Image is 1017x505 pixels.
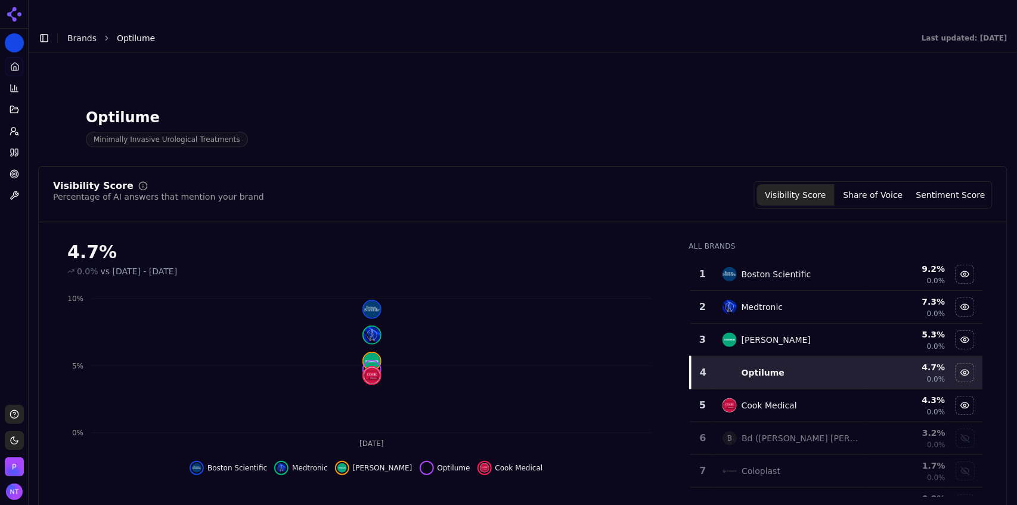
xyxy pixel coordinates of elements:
span: Boston Scientific [207,463,267,473]
button: Open organization switcher [5,457,24,476]
span: 0.0% [927,407,945,417]
span: 0.0% [927,473,945,482]
span: B [723,431,737,445]
button: Sentiment Score [912,184,990,206]
img: cook medical [723,398,737,413]
nav: breadcrumb [67,32,898,44]
div: 7.3 % [869,296,945,308]
div: Bd ([PERSON_NAME] [PERSON_NAME]) [742,432,860,444]
span: Optilume [438,463,470,473]
tr: 6BBd ([PERSON_NAME] [PERSON_NAME])3.2%0.0%Show bd (becton dickinson) data [690,422,983,455]
tr: 3b. braun[PERSON_NAME]5.3%0.0%Hide b. braun data [690,324,983,357]
img: b. braun [723,333,737,347]
button: Hide b. braun data [956,330,975,349]
div: Optilume [742,367,785,379]
button: Hide medtronic data [274,461,328,475]
div: 7 [695,464,711,478]
img: optilume [364,361,380,378]
tspan: 0% [72,429,83,437]
img: boston scientific [364,301,380,318]
button: Show bd (becton dickinson) data [956,429,975,448]
button: Hide medtronic data [956,298,975,317]
div: Medtronic [742,301,783,313]
img: boston scientific [192,463,201,473]
img: medtronic [364,327,380,343]
tr: 2medtronicMedtronic7.3%0.0%Hide medtronic data [690,291,983,324]
img: b. braun [337,463,347,473]
div: 5.3 % [869,329,945,340]
button: Current brand: Optilume [5,33,24,52]
div: 4.7 % [869,361,945,373]
span: 0.0% [927,309,945,318]
a: Brands [67,33,97,43]
img: cook medical [480,463,489,473]
span: [PERSON_NAME] [353,463,413,473]
div: [PERSON_NAME] [742,334,811,346]
img: medtronic [277,463,286,473]
tspan: 10% [67,295,83,303]
button: Share of Voice [835,184,912,206]
button: Hide b. braun data [335,461,413,475]
div: 3.2 % [869,427,945,439]
span: 0.0% [927,342,945,351]
img: medtronic [723,300,737,314]
span: 0.0% [927,374,945,384]
button: Hide optilume data [956,363,975,382]
img: optilume [723,365,737,380]
button: Open user button [6,484,23,500]
div: 4.3 % [869,394,945,406]
tr: 5cook medicalCook Medical4.3%0.0%Hide cook medical data [690,389,983,422]
button: Show coloplast data [956,461,975,481]
div: 3 [695,333,711,347]
img: boston scientific [723,267,737,281]
div: 1.7 % [869,460,945,472]
button: Hide cook medical data [956,396,975,415]
img: optilume [422,463,432,473]
div: 1 [695,267,711,281]
button: Hide boston scientific data [190,461,267,475]
span: 0.0% [77,265,98,277]
img: Optilume [5,33,24,52]
img: cook medical [364,367,380,384]
div: Boston Scientific [742,268,811,280]
tr: 1boston scientificBoston Scientific9.2%0.0%Hide boston scientific data [690,258,983,291]
img: Nate Tower [6,484,23,500]
tr: 4optilumeOptilume4.7%0.0%Hide optilume data [690,357,983,389]
div: 4 [696,365,711,380]
div: 9.2 % [869,263,945,275]
span: Optilume [117,32,155,44]
tspan: 5% [72,362,83,370]
div: 4.7% [67,241,665,263]
span: 0.0% [927,440,945,450]
div: 5 [695,398,711,413]
div: Cook Medical [742,399,797,411]
div: 2 [695,300,711,314]
div: All Brands [689,241,983,251]
div: 0.9 % [869,492,945,504]
img: coloplast [723,464,737,478]
button: Visibility Score [757,184,835,206]
button: Hide optilume data [420,461,470,475]
div: Visibility Score [53,181,134,191]
button: Hide cook medical data [478,461,543,475]
div: Last updated: [DATE] [922,33,1007,43]
img: b. braun [364,353,380,370]
span: Medtronic [292,463,328,473]
span: 0.0% [927,276,945,286]
tspan: [DATE] [359,440,384,448]
div: 6 [695,431,711,445]
button: Hide boston scientific data [956,265,975,284]
img: Perrill [5,457,24,476]
span: vs [DATE] - [DATE] [101,265,178,277]
div: Percentage of AI answers that mention your brand [53,191,264,203]
span: Cook Medical [495,463,543,473]
tr: 7coloplastColoplast1.7%0.0%Show coloplast data [690,455,983,488]
div: Coloplast [742,465,780,477]
img: Optilume [38,109,76,147]
span: Minimally Invasive Urological Treatments [86,132,248,147]
div: Optilume [86,108,248,127]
